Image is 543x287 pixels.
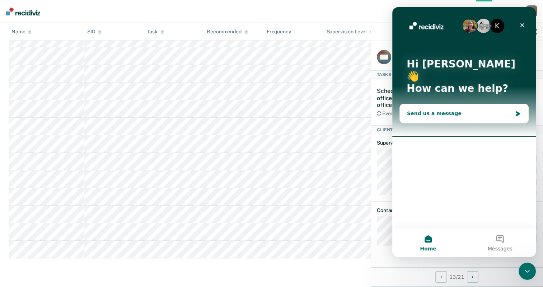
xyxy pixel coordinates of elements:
div: Name [11,29,32,35]
iframe: Intercom live chat [392,7,536,257]
button: Previous Client [435,271,447,283]
div: Task [147,29,164,35]
div: Supervision Level [326,29,373,35]
button: Next Client [467,271,478,283]
div: Every 3 months [377,110,437,117]
div: B F [526,5,537,17]
div: 13 / 21 [371,267,543,286]
div: Client Details [371,126,543,134]
div: Tasks [371,70,543,79]
div: Scheduled virtual office or scheduled office [377,88,437,108]
iframe: Intercom live chat [519,263,536,280]
dt: Contact [377,207,537,213]
dt: Supervision [377,140,537,146]
div: Recommended [207,29,248,35]
div: Frequency [267,29,291,35]
img: Recidiviz [6,8,40,15]
div: SID [87,29,102,35]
